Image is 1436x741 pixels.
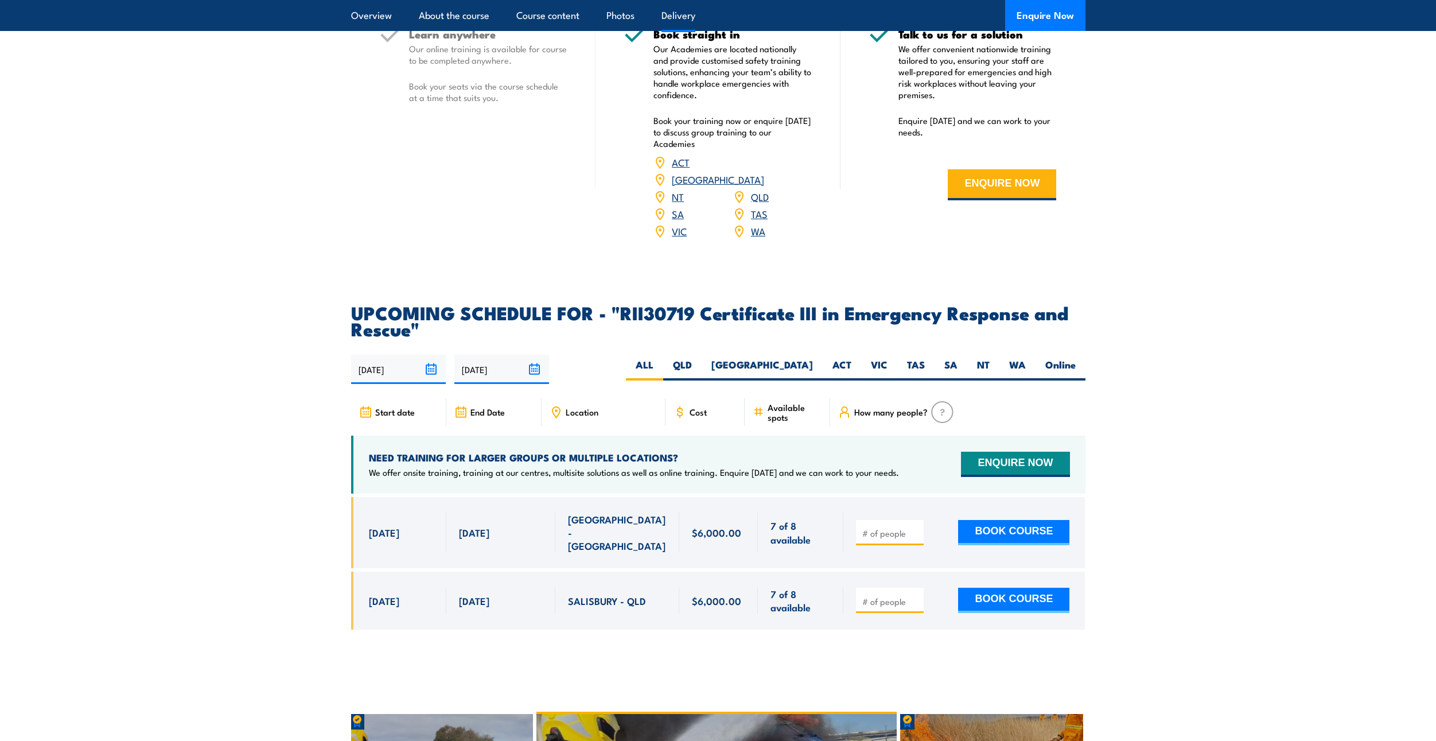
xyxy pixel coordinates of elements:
span: 7 of 8 available [770,587,831,614]
p: Our online training is available for course to be completed anywhere. [409,43,567,66]
a: QLD [751,189,769,203]
a: [GEOGRAPHIC_DATA] [672,172,764,186]
input: # of people [862,527,920,539]
button: BOOK COURSE [958,588,1069,613]
span: SALISBURY - QLD [568,594,646,607]
span: Start date [375,407,415,417]
h5: Book straight in [653,29,812,40]
input: # of people [862,596,920,607]
a: SA [672,207,684,220]
label: WA [999,358,1036,381]
label: ACT [823,358,861,381]
label: QLD [663,358,702,381]
a: VIC [672,224,687,238]
span: 7 of 8 available [770,519,831,546]
input: From date [351,355,446,384]
p: Book your training now or enquire [DATE] to discuss group training to our Academies [653,115,812,149]
label: ALL [626,358,663,381]
span: How many people? [854,407,928,417]
p: Our Academies are located nationally and provide customised safety training solutions, enhancing ... [653,43,812,100]
span: [DATE] [369,526,399,539]
a: ACT [672,155,690,169]
span: Cost [690,407,707,417]
label: Online [1036,358,1085,381]
span: End Date [470,407,505,417]
a: NT [672,189,684,203]
label: SA [935,358,967,381]
h4: NEED TRAINING FOR LARGER GROUPS OR MULTIPLE LOCATIONS? [369,451,899,464]
button: ENQUIRE NOW [948,169,1056,200]
span: [GEOGRAPHIC_DATA] - [GEOGRAPHIC_DATA] [568,513,667,553]
p: Book your seats via the course schedule at a time that suits you. [409,80,567,103]
p: Enquire [DATE] and we can work to your needs. [898,115,1057,138]
label: VIC [861,358,897,381]
p: We offer onsite training, training at our centres, multisite solutions as well as online training... [369,467,899,478]
label: TAS [897,358,935,381]
h2: UPCOMING SCHEDULE FOR - "RII30719 Certificate III in Emergency Response and Rescue" [351,304,1085,336]
label: [GEOGRAPHIC_DATA] [702,358,823,381]
span: $6,000.00 [692,526,741,539]
h5: Learn anywhere [409,29,567,40]
button: BOOK COURSE [958,520,1069,545]
span: [DATE] [459,526,489,539]
span: $6,000.00 [692,594,741,607]
a: WA [751,224,765,238]
span: [DATE] [369,594,399,607]
button: ENQUIRE NOW [961,452,1069,477]
h5: Talk to us for a solution [898,29,1057,40]
span: Location [566,407,598,417]
span: [DATE] [459,594,489,607]
a: TAS [751,207,768,220]
span: Available spots [768,402,822,422]
input: To date [454,355,549,384]
label: NT [967,358,999,381]
p: We offer convenient nationwide training tailored to you, ensuring your staff are well-prepared fo... [898,43,1057,100]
